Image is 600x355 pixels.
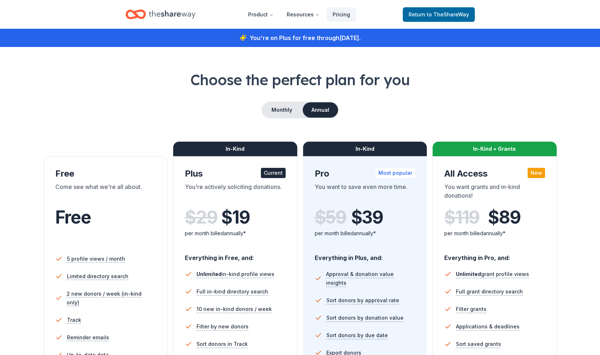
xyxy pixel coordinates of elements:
[456,271,481,277] span: Unlimited
[196,271,274,277] span: in-kind profile views
[67,333,109,342] span: Reminder emails
[403,7,475,22] a: Returnto TheShareWay
[281,7,325,22] button: Resources
[315,247,416,263] div: Everything in Plus, and:
[55,182,156,203] div: Come see what we're all about.
[456,287,523,296] span: Full grant directory search
[261,168,286,178] div: Current
[326,331,388,340] span: Sort donors by due date
[315,182,416,203] div: You want to save even more time.
[444,229,545,238] div: per month billed annually*
[351,207,383,228] span: $ 39
[315,229,416,238] div: per month billed annually*
[67,272,128,281] span: Limited directory search
[433,142,557,156] div: In-Kind + Grants
[326,270,415,287] span: Approval & donation value insights
[185,182,286,203] div: You're actively soliciting donations.
[196,271,222,277] span: Unlimited
[126,6,195,23] a: Home
[185,247,286,263] div: Everything in Free, and:
[444,168,545,180] div: All Access
[326,313,404,322] span: Sort donors by donation value
[488,207,520,228] span: $ 89
[327,7,356,22] a: Pricing
[528,168,545,178] div: New
[427,11,469,17] span: to TheShareWay
[196,287,268,296] span: Full in-kind directory search
[262,102,301,118] button: Monthly
[242,6,356,23] nav: Main
[67,316,81,324] span: Track
[185,168,286,180] div: Plus
[29,70,571,90] h1: Choose the perfect plan for you
[444,247,545,263] div: Everything in Pro, and:
[315,168,416,180] div: Pro
[326,296,399,305] span: Sort donors by approval rate
[456,305,486,313] span: Filter grants
[67,255,125,263] span: 5 profile views / month
[456,340,501,348] span: Sort saved grants
[456,271,529,277] span: grant profile views
[376,168,415,178] div: Most popular
[196,322,249,331] span: Filter by new donors
[242,7,279,22] button: Product
[221,207,250,228] span: $ 19
[196,340,248,348] span: Sort donors in Track
[303,142,427,156] div: In-Kind
[196,305,272,313] span: 10 new in-kind donors / week
[55,168,156,180] div: Free
[444,182,545,203] div: You want grants and in-kind donations!
[185,229,286,238] div: per month billed annually*
[67,289,156,307] span: 2 new donors / week (in-kind only)
[456,322,520,331] span: Applications & deadlines
[303,102,338,118] button: Annual
[409,10,469,19] span: Return
[55,206,91,228] span: Free
[173,142,297,156] div: In-Kind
